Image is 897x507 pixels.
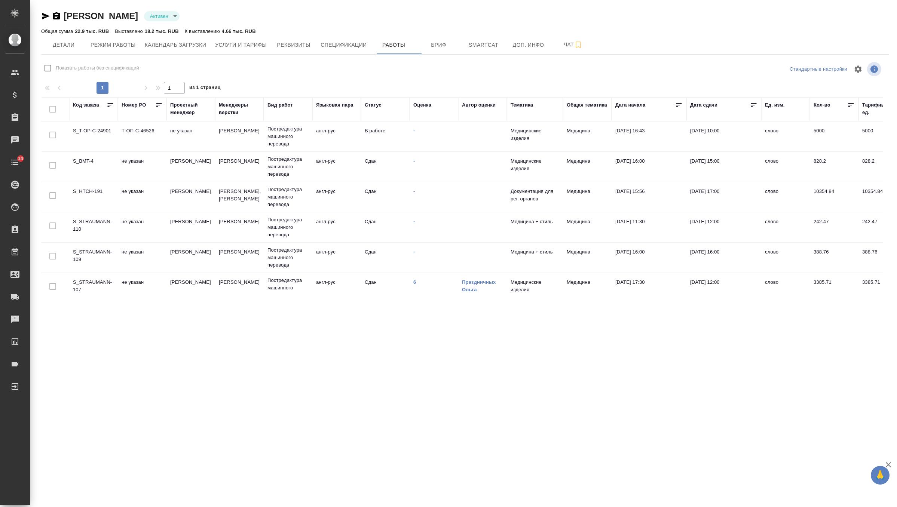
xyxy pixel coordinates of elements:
[64,11,138,21] a: [PERSON_NAME]
[376,40,412,50] span: Работы
[563,123,612,150] td: Медицина
[690,101,717,109] div: Дата сдачи
[166,245,215,271] td: [PERSON_NAME]
[867,62,883,76] span: Посмотреть информацию
[166,275,215,301] td: [PERSON_NAME]
[563,184,612,210] td: Медицина
[871,466,890,485] button: 🙏
[462,101,496,109] div: Автор оценки
[267,246,309,269] p: Постредактура машинного перевода
[215,245,264,271] td: [PERSON_NAME]
[686,245,761,271] td: [DATE] 16:00
[413,158,415,164] a: -
[215,123,264,150] td: [PERSON_NAME]
[118,123,166,150] td: Т-ОП-С-46526
[686,184,761,210] td: [DATE] 17:00
[166,154,215,180] td: [PERSON_NAME]
[574,40,583,49] svg: Подписаться
[810,123,858,150] td: 5000
[148,13,171,19] button: Активен
[511,218,559,225] p: Медицина + стиль
[361,245,410,271] td: Сдан
[118,245,166,271] td: не указан
[567,101,607,109] div: Общая тематика
[413,128,415,133] a: -
[686,123,761,150] td: [DATE] 10:00
[267,277,309,299] p: Постредактура машинного перевода
[862,101,896,116] div: Тарифных ед.
[312,275,361,301] td: англ-рус
[761,184,810,210] td: слово
[365,101,382,109] div: Статус
[267,156,309,178] p: Постредактура машинного перевода
[421,40,457,50] span: Бриф
[118,275,166,301] td: не указан
[361,214,410,240] td: Сдан
[69,214,118,240] td: S_STRAUMANN-110
[215,184,264,210] td: [PERSON_NAME], [PERSON_NAME]
[145,40,206,50] span: Календарь загрузки
[511,188,559,203] p: Документация для рег. органов
[166,214,215,240] td: [PERSON_NAME]
[413,101,431,109] div: Оценка
[511,279,559,294] p: Медицинские изделия
[761,214,810,240] td: слово
[73,101,99,109] div: Код заказа
[267,101,293,109] div: Вид работ
[215,275,264,301] td: [PERSON_NAME]
[185,28,222,34] p: К выставлению
[189,83,221,94] span: из 1 страниц
[761,123,810,150] td: слово
[511,157,559,172] p: Медицинские изделия
[810,184,858,210] td: 10354.84
[69,184,118,210] td: S_HTCH-191
[413,249,415,255] a: -
[219,101,260,116] div: Менеджеры верстки
[413,279,416,285] a: 6
[462,279,496,292] a: Праздничных Ольга
[413,188,415,194] a: -
[41,12,50,21] button: Скопировать ссылку для ЯМессенджера
[563,245,612,271] td: Медицина
[563,275,612,301] td: Медицина
[46,40,82,50] span: Детали
[511,40,547,50] span: Доп. инфо
[52,12,61,21] button: Скопировать ссылку
[267,125,309,148] p: Постредактура машинного перевода
[612,184,686,210] td: [DATE] 15:56
[612,154,686,180] td: [DATE] 16:00
[166,123,215,150] td: не указан
[41,28,75,34] p: Общая сумма
[312,123,361,150] td: англ-рус
[276,40,312,50] span: Реквизиты
[361,154,410,180] td: Сдан
[612,214,686,240] td: [DATE] 11:30
[267,216,309,239] p: Постредактура машинного перевода
[122,101,146,109] div: Номер PO
[466,40,502,50] span: Smartcat
[615,101,645,109] div: Дата начала
[761,245,810,271] td: слово
[56,64,139,72] span: Показать работы без спецификаций
[761,154,810,180] td: слово
[170,101,211,116] div: Проектный менеджер
[511,248,559,256] p: Медицина + стиль
[267,186,309,208] p: Постредактура машинного перевода
[222,28,256,34] p: 4.66 тыс. RUB
[874,467,887,483] span: 🙏
[312,214,361,240] td: англ-рус
[686,214,761,240] td: [DATE] 12:00
[215,154,264,180] td: [PERSON_NAME]
[118,214,166,240] td: не указан
[312,245,361,271] td: англ-рус
[413,219,415,224] a: -
[69,245,118,271] td: S_STRAUMANN-109
[511,127,559,142] p: Медицинские изделия
[215,214,264,240] td: [PERSON_NAME]
[144,11,180,21] div: Активен
[69,123,118,150] td: S_T-OP-C-24901
[118,184,166,210] td: не указан
[814,101,830,109] div: Кол-во
[612,275,686,301] td: [DATE] 17:30
[612,245,686,271] td: [DATE] 16:00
